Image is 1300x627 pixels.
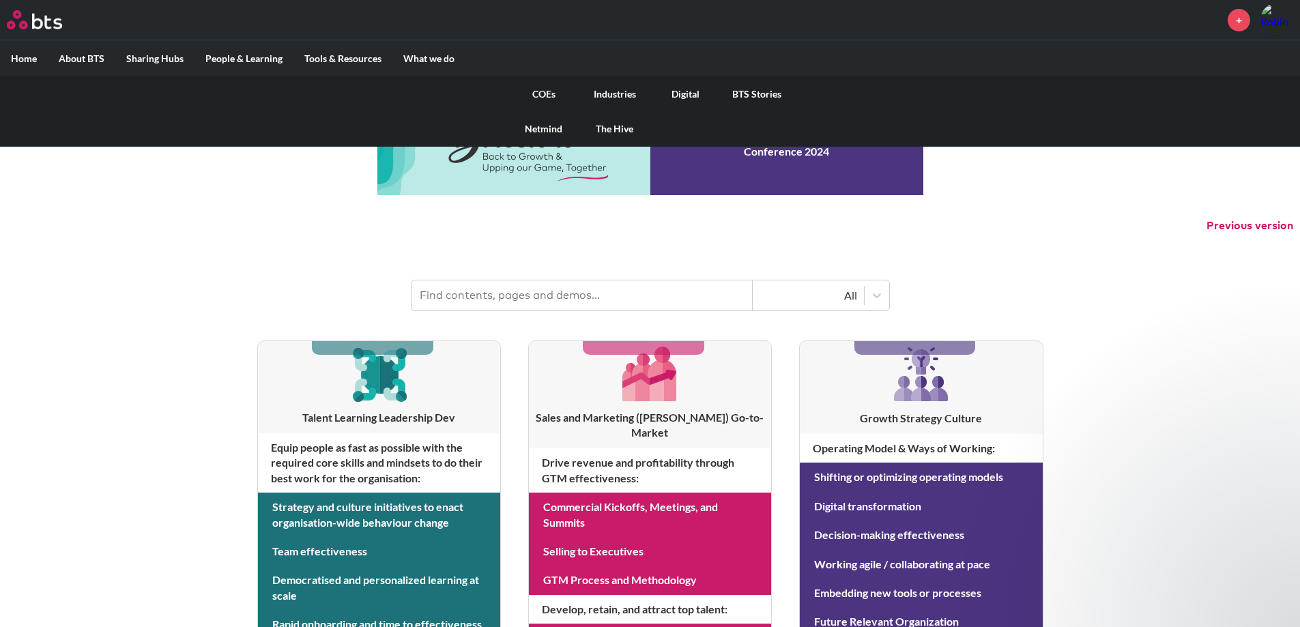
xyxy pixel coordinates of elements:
input: Find contents, pages and demos... [411,280,753,310]
h4: Equip people as fast as possible with the required core skills and mindsets to do their best work... [258,433,500,493]
img: [object Object] [347,341,411,406]
a: Go home [7,10,87,29]
h3: Talent Learning Leadership Dev [258,410,500,425]
a: Profile [1260,3,1293,36]
label: Tools & Resources [293,41,392,76]
label: About BTS [48,41,115,76]
img: [object Object] [618,341,682,406]
img: [object Object] [889,341,954,407]
img: Robin Clawson [1260,3,1293,36]
h3: Growth Strategy Culture [800,411,1042,426]
label: What we do [392,41,465,76]
a: + [1228,9,1250,31]
h4: Operating Model & Ways of Working : [800,434,1042,463]
div: All [760,288,857,303]
iframe: Intercom notifications message [1027,348,1300,590]
iframe: Intercom live chat [1254,581,1286,613]
h4: Drive revenue and profitability through GTM effectiveness : [529,448,771,493]
h4: Develop, retain, and attract top talent : [529,595,771,624]
label: People & Learning [194,41,293,76]
img: BTS Logo [7,10,62,29]
h3: Sales and Marketing ([PERSON_NAME]) Go-to-Market [529,410,771,441]
label: Sharing Hubs [115,41,194,76]
button: Previous version [1207,218,1293,233]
